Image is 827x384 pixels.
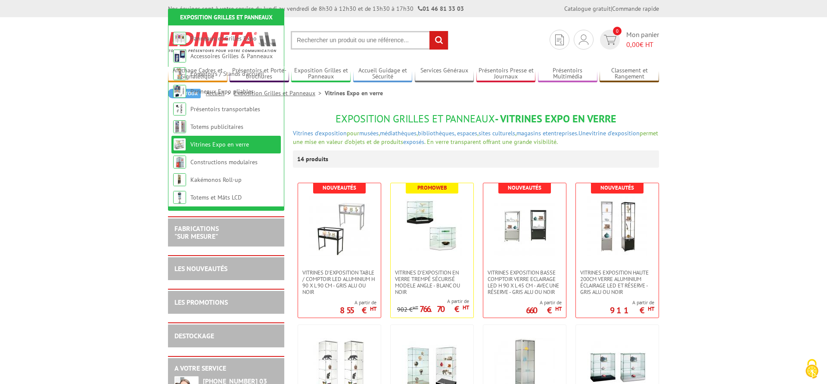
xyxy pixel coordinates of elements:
sup: HT [463,304,469,311]
p: 911 € [610,308,654,313]
a: LES NOUVEAUTÉS [174,264,227,273]
strong: 01 46 81 33 03 [418,5,464,12]
a: Panneaux Expo pliables [190,87,254,95]
li: Vitrines Expo en verre [325,89,383,97]
b: Nouveautés [323,184,356,191]
img: devis rapide [579,34,588,45]
sup: HT [413,305,418,311]
a: Accessoires Grilles & Panneaux [190,52,273,60]
a: LES PROMOTIONS [174,298,228,306]
img: VITRINES EXPOSITION BASSE COMPTOIR VERRE ECLAIRAGE LED H 90 x L 45 CM - AVEC UNE RÉSERVE - GRIS A... [494,196,555,256]
sup: HT [555,305,562,312]
span: VITRINES EXPOSITION HAUTE 200cm VERRE ALUMINIUM ÉCLAIRAGE LED ET RÉSERVE - GRIS ALU OU NOIR [580,269,654,295]
img: Cookies (fenêtre modale) [801,358,823,380]
span: pour , , , , [347,129,578,137]
span: A partir de [397,298,469,305]
span: VITRINES D’EXPOSITION EN VERRE TREMPÉ SÉCURISÉ MODELE ANGLE - BLANC OU NOIR [395,269,469,295]
span: € HT [626,40,659,50]
img: Vitrines d'exposition table / comptoir LED Aluminium H 90 x L 90 cm - Gris Alu ou Noir [309,196,370,256]
input: rechercher [429,31,448,50]
img: devis rapide [604,35,616,45]
img: Panneaux Expo pliables [173,85,186,98]
span: 0,00 [626,40,640,49]
a: VITRINES D’EXPOSITION EN VERRE TREMPÉ SÉCURISÉ MODELE ANGLE - BLANC OU NOIR [391,269,473,295]
a: vitrine d'exposition [589,129,640,137]
a: Vitrines d'exposition [293,129,347,137]
button: Cookies (fenêtre modale) [797,355,827,384]
a: Exposition Grilles et Panneaux [291,67,351,81]
a: Comptoirs / Stands d'accueil [190,70,264,78]
img: Kakémonos Roll-up [173,173,186,186]
a: magasins et [516,129,548,137]
a: Constructions modulaires [190,158,258,166]
font: permet une mise en valeur d'objets et de produits . En verre transparent offrant une grande visib... [293,129,658,146]
img: Présentoirs transportables [173,103,186,116]
span: 0 [613,27,622,35]
div: Nos équipes sont à votre service du lundi au vendredi de 8h30 à 12h30 et de 13h30 à 17h30 [168,4,464,13]
a: DESTOCKAGE [174,331,214,340]
a: Totems publicitaires [190,123,243,131]
a: Accueil Guidage et Sécurité [353,67,413,81]
sup: HT [370,305,376,312]
span: A partir de [526,299,562,306]
img: devis rapide [555,34,564,45]
a: Présentoirs Multimédia [538,67,597,81]
a: Commande rapide [612,5,659,12]
p: 14 produits [297,150,330,168]
a: Présentoirs transportables [190,105,260,113]
b: Nouveautés [508,184,541,191]
p: 902 € [397,306,418,313]
a: médiathèques [380,129,417,137]
a: Une [578,129,589,137]
img: VITRINES D’EXPOSITION EN VERRE TREMPÉ SÉCURISÉ MODELE ANGLE - BLANC OU NOIR [402,196,462,256]
a: FABRICATIONS"Sur Mesure" [174,224,219,240]
a: VITRINES EXPOSITION HAUTE 200cm VERRE ALUMINIUM ÉCLAIRAGE LED ET RÉSERVE - GRIS ALU OU NOIR [576,269,659,295]
a: exposés [403,138,424,146]
span: Mon panier [626,30,659,50]
h1: - Vitrines Expo en verre [293,113,659,125]
img: Constructions modulaires [173,156,186,169]
a: musées [359,129,379,137]
a: Services Généraux [415,67,474,81]
div: | [564,4,659,13]
a: Affichage Cadres et Signalétique [168,67,227,81]
h2: A votre service [174,365,278,372]
a: , espaces [454,129,477,137]
a: Présentoirs et Porte-brochures [230,67,289,81]
a: Catalogue gratuit [564,5,611,12]
img: Totems et Mâts LCD [173,191,186,204]
p: 855 € [340,308,376,313]
a: Classement et Rangement [600,67,659,81]
a: VITRINES EXPOSITION BASSE COMPTOIR VERRE ECLAIRAGE LED H 90 x L 45 CM - AVEC UNE RÉSERVE - GRIS A... [483,269,566,295]
img: VITRINES EXPOSITION HAUTE 200cm VERRE ALUMINIUM ÉCLAIRAGE LED ET RÉSERVE - GRIS ALU OU NOIR [587,196,647,256]
b: Nouveautés [600,184,634,191]
span: A partir de [340,299,376,306]
input: Rechercher un produit ou une référence... [291,31,448,50]
a: Totems et Mâts LCD [190,194,242,201]
a: devis rapide 0 Mon panier 0,00€ HT [598,30,659,50]
sup: HT [648,305,654,312]
p: 660 € [526,308,562,313]
a: Vitrines d'exposition table / comptoir LED Aluminium H 90 x L 90 cm - Gris Alu ou Noir [298,269,381,295]
a: Kakémonos Roll-up [190,176,242,184]
a: Présentoirs Presse et Journaux [476,67,536,81]
a: Vitrines Expo en verre [190,140,249,148]
img: Accessoires Grilles & Panneaux [173,50,186,62]
img: Vitrines Expo en verre [173,138,186,151]
img: Panneaux et Grilles Expo [173,32,186,45]
p: 766.70 € [420,306,469,312]
span: VITRINES EXPOSITION BASSE COMPTOIR VERRE ECLAIRAGE LED H 90 x L 45 CM - AVEC UNE RÉSERVE - GRIS A... [488,269,562,295]
a: entreprises. [548,129,578,137]
span: A partir de [610,299,654,306]
img: Totems publicitaires [173,120,186,133]
span: Exposition Grilles et Panneaux [336,112,495,125]
span: Vitrines d'exposition table / comptoir LED Aluminium H 90 x L 90 cm - Gris Alu ou Noir [302,269,376,295]
a: bibliothèques [418,129,454,137]
a: sites culturels [479,129,515,137]
b: Promoweb [417,184,447,191]
a: Panneaux et Grilles Expo [190,34,257,42]
a: Exposition Grilles et Panneaux [180,13,273,21]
